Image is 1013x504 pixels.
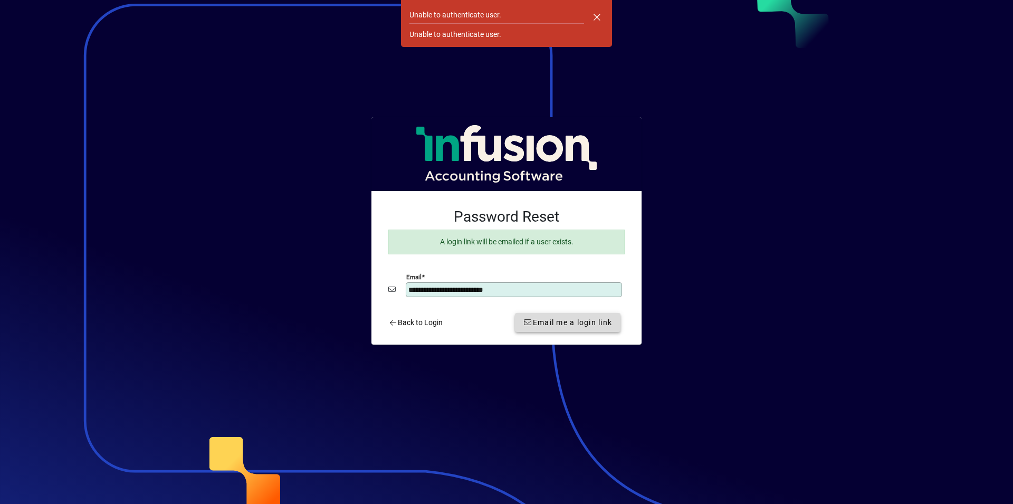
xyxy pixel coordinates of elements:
span: Back to Login [388,317,443,328]
button: Email me a login link [515,313,620,332]
a: Back to Login [384,313,447,332]
mat-label: Email [406,273,422,281]
span: Email me a login link [523,317,612,328]
div: Unable to authenticate user. [409,29,501,40]
h2: Password Reset [388,208,625,226]
div: A login link will be emailed if a user exists. [388,230,625,254]
button: Dismiss [584,4,609,30]
div: Unable to authenticate user. [409,9,501,21]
